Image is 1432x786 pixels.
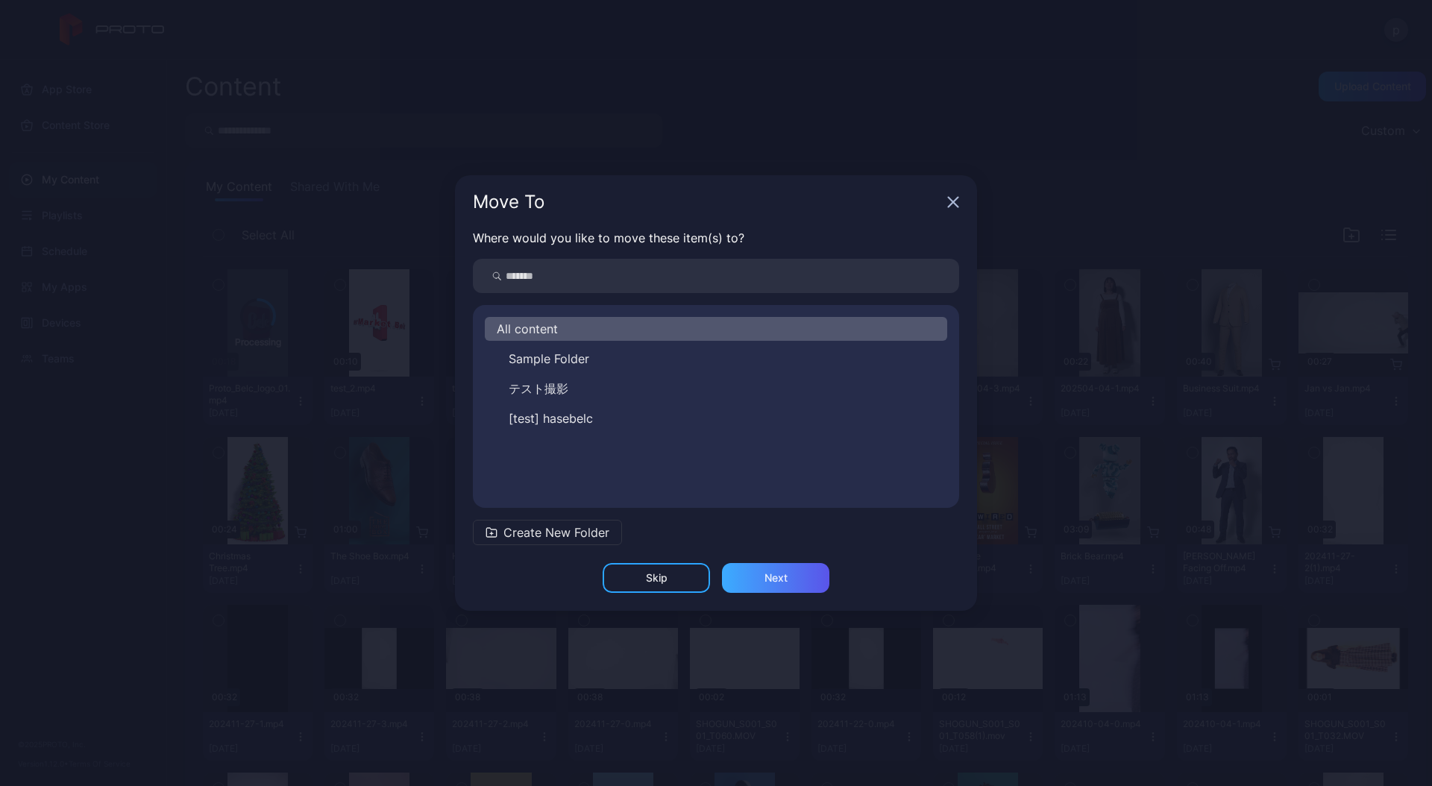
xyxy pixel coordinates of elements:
[722,563,829,593] button: Next
[485,347,947,371] button: Sample Folder
[485,377,947,400] button: テスト撮影
[473,193,941,211] div: Move To
[603,563,710,593] button: Skip
[764,572,788,584] div: Next
[509,350,589,368] span: Sample Folder
[509,409,593,427] span: [test] hasebelc
[646,572,668,584] div: Skip
[473,229,959,247] p: Where would you like to move these item(s) to?
[473,520,622,545] button: Create New Folder
[485,406,947,430] button: [test] hasebelc
[509,380,568,397] span: テスト撮影
[497,320,558,338] span: All content
[503,524,609,541] span: Create New Folder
